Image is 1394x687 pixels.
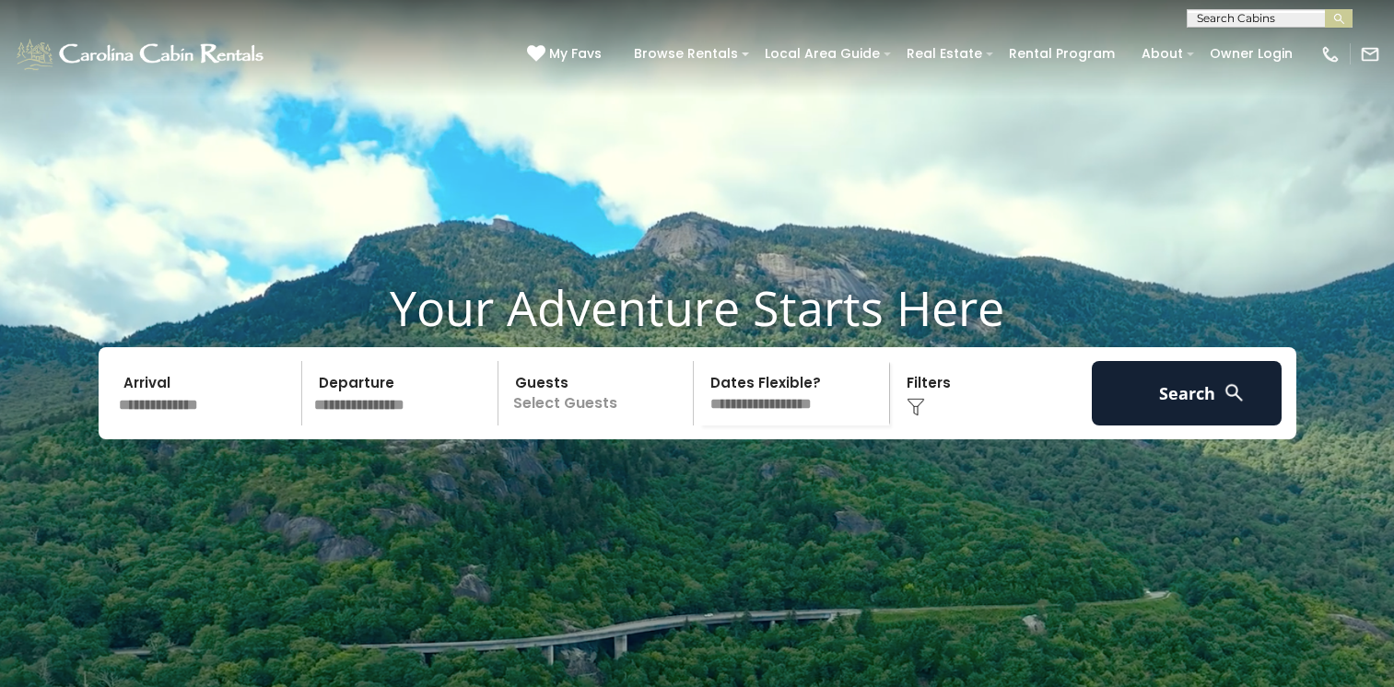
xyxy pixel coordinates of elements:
img: search-regular-white.png [1223,381,1246,404]
button: Search [1092,361,1283,425]
a: Real Estate [897,40,991,68]
a: My Favs [527,44,606,64]
span: My Favs [549,44,602,64]
img: filter--v1.png [907,398,925,416]
a: Local Area Guide [756,40,889,68]
h1: Your Adventure Starts Here [14,279,1380,336]
a: Owner Login [1201,40,1302,68]
a: Browse Rentals [625,40,747,68]
img: phone-regular-white.png [1320,44,1341,64]
p: Select Guests [504,361,694,425]
a: About [1132,40,1192,68]
a: Rental Program [1000,40,1124,68]
img: White-1-1-2.png [14,36,269,73]
img: mail-regular-white.png [1360,44,1380,64]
